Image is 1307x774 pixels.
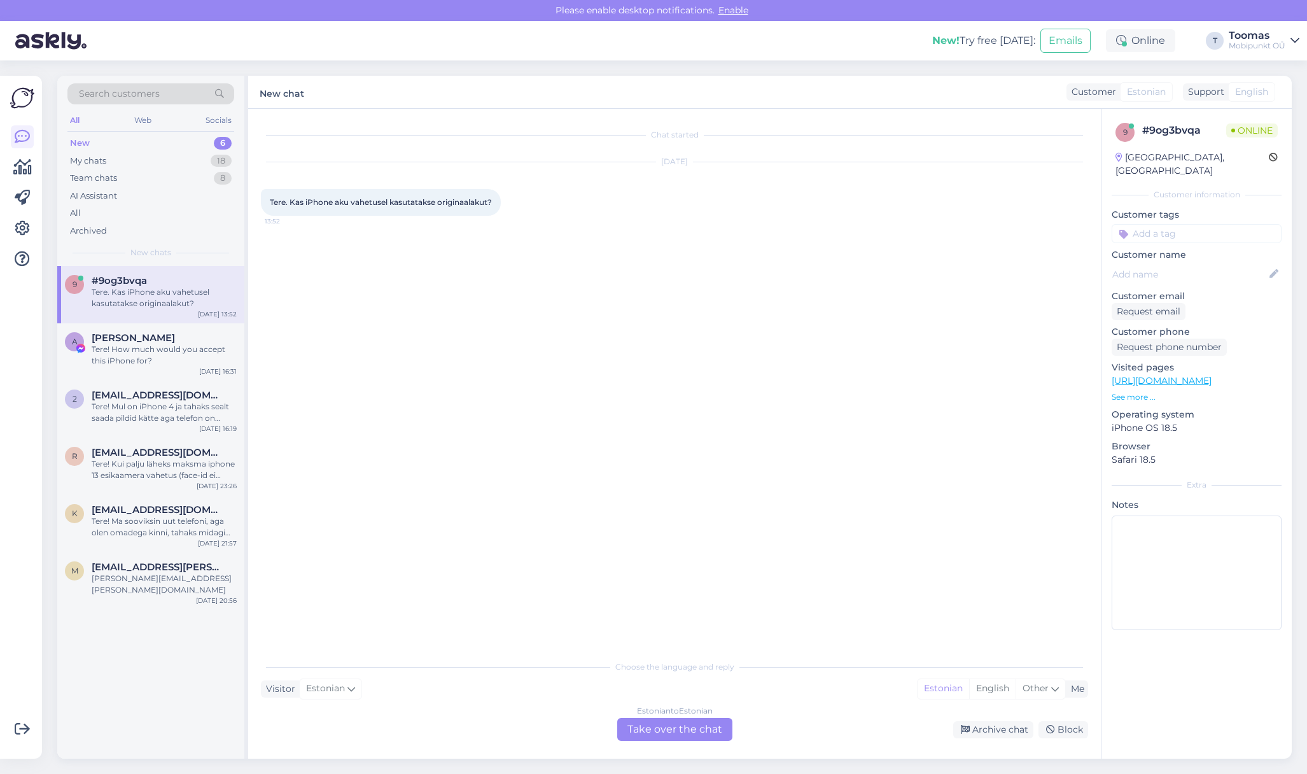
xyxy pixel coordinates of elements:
p: Visited pages [1112,361,1282,374]
div: Web [132,112,154,129]
div: Customer information [1112,189,1282,201]
div: [DATE] 16:19 [199,424,237,433]
div: Online [1106,29,1175,52]
div: 8 [214,172,232,185]
span: New chats [130,247,171,258]
span: Estonian [1127,85,1166,99]
span: monika.aedma@gmail.com [92,561,224,573]
label: New chat [260,83,304,101]
div: Tere! Ma sooviksin uut telefoni, aga olen omadega kinni, tahaks midagi mis on kõrgem kui 60hz ekr... [92,516,237,538]
div: # 9og3bvqa [1142,123,1226,138]
div: 6 [214,137,232,150]
span: Enable [715,4,752,16]
div: Request phone number [1112,339,1227,356]
div: Choose the language and reply [261,661,1088,673]
div: Block [1038,721,1088,738]
div: 18 [211,155,232,167]
div: Tere. Kas iPhone aku vahetusel kasutatakse originaalakut? [92,286,237,309]
a: [URL][DOMAIN_NAME] [1112,375,1212,386]
span: 9 [73,279,77,289]
div: Archive chat [953,721,1033,738]
span: 9 [1123,127,1128,137]
div: Me [1066,682,1084,696]
b: New! [932,34,960,46]
div: [DATE] 13:52 [198,309,237,319]
p: Customer name [1112,248,1282,262]
div: All [67,112,82,129]
span: 2 [73,394,77,404]
span: Search customers [79,87,160,101]
span: m [71,566,78,575]
div: [DATE] 16:31 [199,367,237,376]
div: AI Assistant [70,190,117,202]
div: New [70,137,90,150]
button: Emails [1040,29,1091,53]
span: Aida Idimova [92,332,175,344]
div: All [70,207,81,220]
input: Add a tag [1112,224,1282,243]
div: [DATE] 23:26 [197,481,237,491]
div: Take over the chat [617,718,732,741]
span: Tere. Kas iPhone aku vahetusel kasutatakse originaalakut? [270,197,492,207]
div: Estonian [918,679,969,698]
div: Visitor [261,682,295,696]
span: English [1235,85,1268,99]
span: #9og3bvqa [92,275,147,286]
div: My chats [70,155,106,167]
span: Estonian [306,682,345,696]
p: iPhone OS 18.5 [1112,421,1282,435]
div: [PERSON_NAME][EMAIL_ADDRESS][PERSON_NAME][DOMAIN_NAME] [92,573,237,596]
div: Support [1183,85,1224,99]
a: ToomasMobipunkt OÜ [1229,31,1299,51]
div: Socials [203,112,234,129]
span: 21estbros@gmail.com [92,390,224,401]
p: Browser [1112,440,1282,453]
div: [DATE] 20:56 [196,596,237,605]
div: T [1206,32,1224,50]
span: Online [1226,123,1278,137]
span: Raidonpeenoja@gmail.com [92,447,224,458]
div: Customer [1066,85,1116,99]
span: R [72,451,78,461]
div: [GEOGRAPHIC_DATA], [GEOGRAPHIC_DATA] [1115,151,1269,178]
div: Try free [DATE]: [932,33,1035,48]
div: English [969,679,1016,698]
p: Operating system [1112,408,1282,421]
div: Archived [70,225,107,237]
p: Customer email [1112,290,1282,303]
div: Team chats [70,172,117,185]
span: k [72,509,78,518]
div: [DATE] 21:57 [198,538,237,548]
p: See more ... [1112,391,1282,403]
div: Tere! Kui palju läheks maksma iphone 13 esikaamera vahetus (face-id ei tööta ka) [92,458,237,481]
div: Extra [1112,479,1282,491]
div: Estonian to Estonian [637,705,713,717]
img: Askly Logo [10,86,34,110]
input: Add name [1112,267,1267,281]
p: Safari 18.5 [1112,453,1282,467]
div: Tere! Mul on iPhone 4 ja tahaks sealt saada pildid kätte aga telefon on lukus [PHONE_NUMBER] minutit [92,401,237,424]
div: Mobipunkt OÜ [1229,41,1285,51]
div: [DATE] [261,156,1088,167]
p: Customer tags [1112,208,1282,222]
div: Toomas [1229,31,1285,41]
div: Tere! How much would you accept this iPhone for? [92,344,237,367]
span: A [72,337,78,346]
p: Customer phone [1112,325,1282,339]
div: Chat started [261,129,1088,141]
div: Request email [1112,303,1185,320]
span: 13:52 [265,216,312,226]
span: Other [1023,682,1049,694]
span: kunozifier@gmail.com [92,504,224,516]
p: Notes [1112,498,1282,512]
